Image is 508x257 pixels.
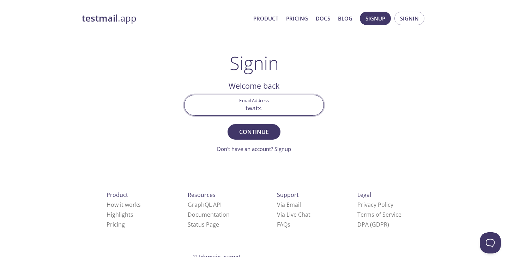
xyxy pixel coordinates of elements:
[82,12,118,24] strong: testmail
[253,14,278,23] a: Product
[277,191,299,199] span: Support
[107,191,128,199] span: Product
[228,124,280,140] button: Continue
[188,221,219,228] a: Status Page
[357,211,401,218] a: Terms of Service
[277,201,301,209] a: Via Email
[357,221,389,228] a: DPA (GDPR)
[230,52,279,74] h1: Signin
[286,14,308,23] a: Pricing
[188,191,216,199] span: Resources
[338,14,352,23] a: Blog
[184,80,324,92] h2: Welcome back
[82,12,248,24] a: testmail.app
[357,201,393,209] a: Privacy Policy
[480,232,501,253] iframe: Help Scout Beacon - Open
[107,221,125,228] a: Pricing
[400,14,419,23] span: Signin
[107,211,133,218] a: Highlights
[188,211,230,218] a: Documentation
[107,201,141,209] a: How it works
[217,145,291,152] a: Don't have an account? Signup
[394,12,424,25] button: Signin
[357,191,371,199] span: Legal
[316,14,330,23] a: Docs
[288,221,290,228] span: s
[360,12,391,25] button: Signup
[277,221,290,228] a: FAQ
[188,201,222,209] a: GraphQL API
[365,14,385,23] span: Signup
[277,211,310,218] a: Via Live Chat
[235,127,273,137] span: Continue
